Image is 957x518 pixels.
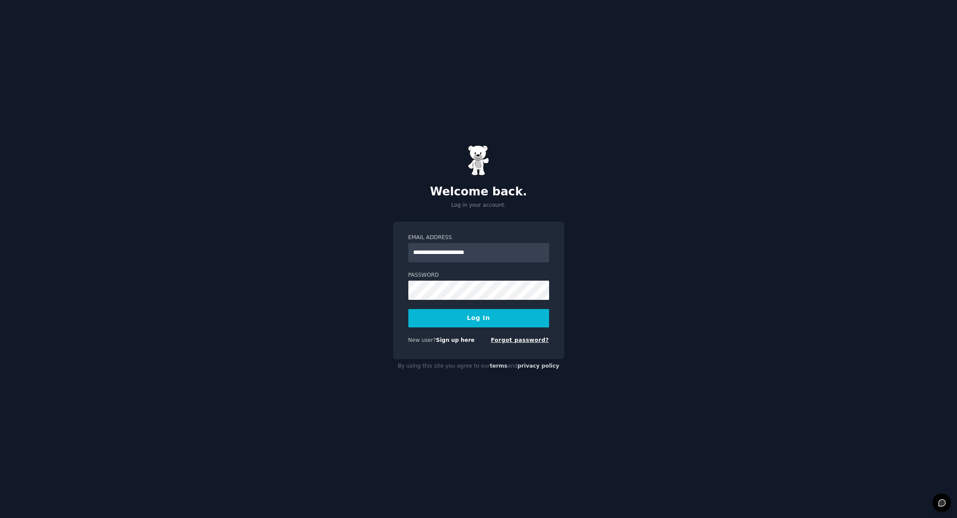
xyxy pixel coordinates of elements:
[408,309,549,327] button: Log In
[491,337,549,343] a: Forgot password?
[490,363,507,369] a: terms
[408,234,549,242] label: Email Address
[393,202,564,209] p: Log in your account.
[393,185,564,199] h2: Welcome back.
[393,359,564,373] div: By using this site you agree to our and
[518,363,560,369] a: privacy policy
[408,271,549,279] label: Password
[408,337,436,343] span: New user?
[436,337,474,343] a: Sign up here
[468,145,490,176] img: Gummy Bear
